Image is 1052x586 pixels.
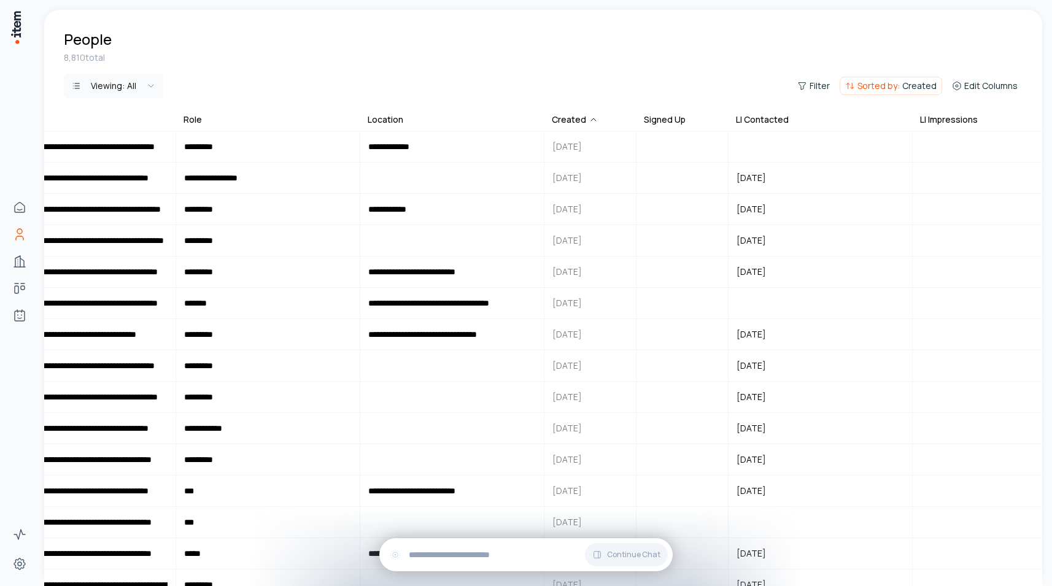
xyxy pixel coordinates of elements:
[729,539,911,568] button: [DATE]
[964,80,1018,92] span: Edit Columns
[947,77,1023,94] button: Edit Columns
[736,114,789,126] div: LI Contacted
[379,538,673,571] div: Continue Chat
[792,77,835,94] button: Filter
[7,552,32,576] a: Settings
[7,195,32,220] a: Home
[91,80,136,92] div: Viewing:
[729,320,911,349] button: [DATE]
[857,80,900,92] span: Sorted by:
[7,303,32,328] a: Agents
[607,550,660,560] span: Continue Chat
[368,114,403,126] div: Location
[184,114,202,126] div: Role
[7,222,32,247] a: People
[10,10,22,45] img: Item Brain Logo
[64,29,112,49] h1: People
[729,351,911,380] button: [DATE]
[729,195,911,224] button: [DATE]
[552,114,598,126] div: Created
[7,522,32,547] a: Activity
[7,249,32,274] a: Companies
[840,77,942,95] button: Sorted by:Created
[729,257,911,287] button: [DATE]
[729,382,911,412] button: [DATE]
[7,276,32,301] a: Deals
[644,114,686,126] div: Signed Up
[902,80,937,92] span: Created
[64,52,1023,64] div: 8,810 total
[729,476,911,506] button: [DATE]
[729,163,911,193] button: [DATE]
[585,543,668,566] button: Continue Chat
[810,80,830,92] span: Filter
[729,445,911,474] button: [DATE]
[729,414,911,443] button: [DATE]
[729,226,911,255] button: [DATE]
[920,114,978,126] div: LI Impressions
